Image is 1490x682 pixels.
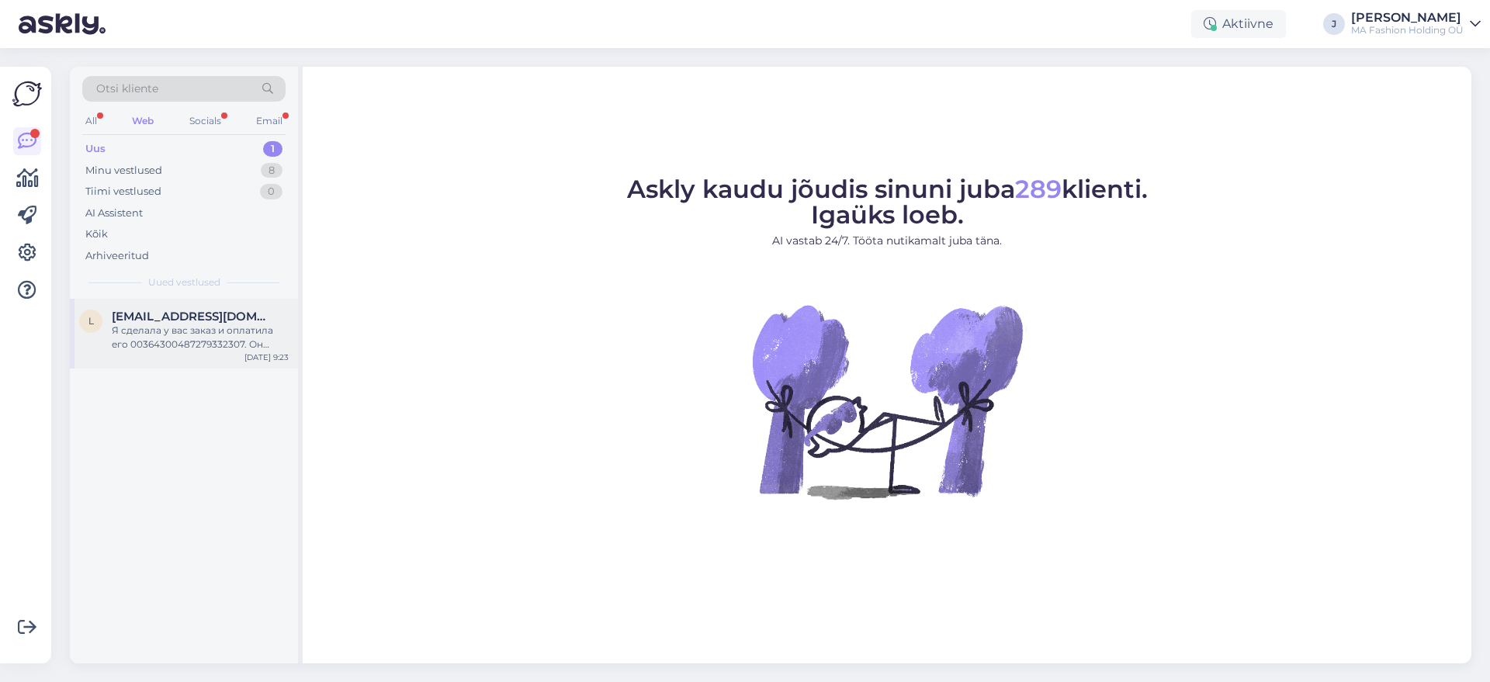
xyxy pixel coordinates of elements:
[82,111,100,131] div: All
[1323,13,1345,35] div: J
[85,206,143,221] div: AI Assistent
[112,324,289,351] div: Я сделала у вас заказ и оплатила его 00364300487279332307. Он должен был прийти в [GEOGRAPHIC_DAT...
[747,261,1027,541] img: No Chat active
[186,111,224,131] div: Socials
[1351,12,1481,36] a: [PERSON_NAME]MA Fashion Holding OÜ
[253,111,286,131] div: Email
[85,248,149,264] div: Arhiveeritud
[85,163,162,178] div: Minu vestlused
[627,174,1148,230] span: Askly kaudu jõudis sinuni juba klienti. Igaüks loeb.
[244,351,289,363] div: [DATE] 9:23
[129,111,157,131] div: Web
[85,184,161,199] div: Tiimi vestlused
[260,184,282,199] div: 0
[263,141,282,157] div: 1
[1351,12,1464,24] div: [PERSON_NAME]
[96,81,158,97] span: Otsi kliente
[88,315,94,327] span: l
[85,141,106,157] div: Uus
[261,163,282,178] div: 8
[1191,10,1286,38] div: Aktiivne
[148,275,220,289] span: Uued vestlused
[627,233,1148,249] p: AI vastab 24/7. Tööta nutikamalt juba täna.
[12,79,42,109] img: Askly Logo
[85,227,108,242] div: Kõik
[1351,24,1464,36] div: MA Fashion Holding OÜ
[1015,174,1062,204] span: 289
[112,310,273,324] span: ldtalli@inbox.lv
